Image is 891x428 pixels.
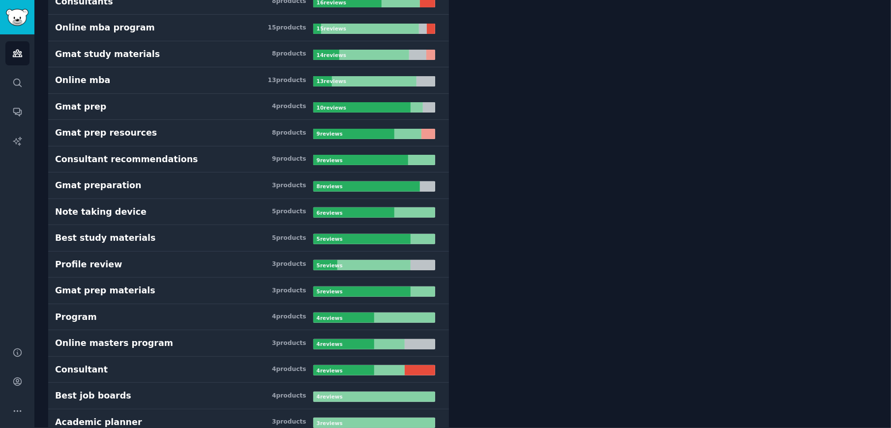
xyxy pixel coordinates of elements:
[48,67,449,94] a: Online mba13products13reviews
[317,26,346,31] b: 15 review s
[272,234,306,243] div: 5 product s
[272,313,306,321] div: 4 product s
[317,420,343,426] b: 3 review s
[48,252,449,278] a: Profile review3products5reviews
[48,225,449,252] a: Best study materials5products5reviews
[55,390,131,402] div: Best job boards
[317,78,346,84] b: 13 review s
[272,260,306,269] div: 3 product s
[55,337,173,349] div: Online masters program
[317,131,343,137] b: 9 review s
[48,304,449,331] a: Program4products4reviews
[48,41,449,68] a: Gmat study materials8products14reviews
[317,236,343,242] b: 5 review s
[55,364,108,376] div: Consultant
[317,368,343,373] b: 4 review s
[48,172,449,199] a: Gmat preparation3products8reviews
[317,288,343,294] b: 5 review s
[55,311,97,323] div: Program
[55,258,122,271] div: Profile review
[317,262,343,268] b: 5 review s
[272,365,306,374] div: 4 product s
[272,418,306,427] div: 3 product s
[48,120,449,146] a: Gmat prep resources8products9reviews
[317,157,343,163] b: 9 review s
[55,206,147,218] div: Note taking device
[272,339,306,348] div: 3 product s
[6,9,29,26] img: GummySearch logo
[55,101,106,113] div: Gmat prep
[48,278,449,304] a: Gmat prep materials3products5reviews
[317,394,343,399] b: 4 review s
[55,48,160,60] div: Gmat study materials
[48,383,449,409] a: Best job boards4products4reviews
[272,50,306,58] div: 8 product s
[55,179,142,192] div: Gmat preparation
[272,129,306,138] div: 8 product s
[267,24,306,32] div: 15 product s
[55,153,198,166] div: Consultant recommendations
[55,285,155,297] div: Gmat prep materials
[55,232,155,244] div: Best study materials
[272,181,306,190] div: 3 product s
[267,76,306,85] div: 13 product s
[48,357,449,383] a: Consultant4products4reviews
[272,102,306,111] div: 4 product s
[317,341,343,347] b: 4 review s
[317,105,346,111] b: 10 review s
[48,330,449,357] a: Online masters program3products4reviews
[55,22,155,34] div: Online mba program
[317,183,343,189] b: 8 review s
[317,315,343,321] b: 4 review s
[55,74,110,86] div: Online mba
[48,199,449,226] a: Note taking device5products6reviews
[48,146,449,173] a: Consultant recommendations9products9reviews
[317,210,343,216] b: 6 review s
[272,286,306,295] div: 3 product s
[317,52,346,58] b: 14 review s
[272,155,306,164] div: 9 product s
[272,392,306,400] div: 4 product s
[48,94,449,120] a: Gmat prep4products10reviews
[272,207,306,216] div: 5 product s
[55,127,157,139] div: Gmat prep resources
[48,15,449,41] a: Online mba program15products15reviews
